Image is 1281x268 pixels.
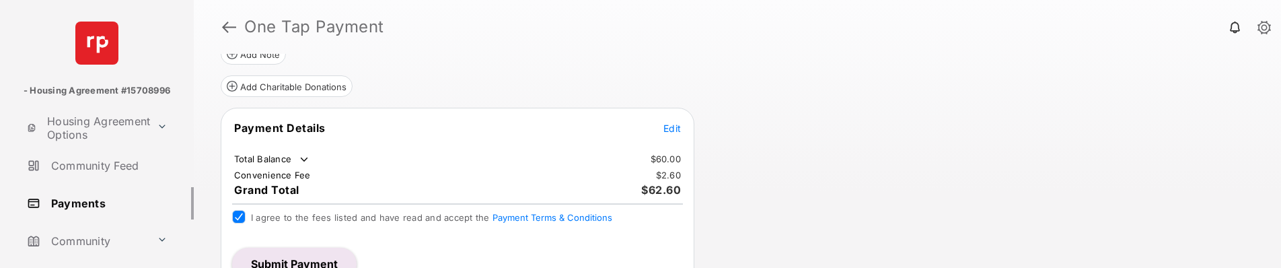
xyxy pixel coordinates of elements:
[22,187,194,220] a: Payments
[22,112,151,144] a: Housing Agreement Options
[244,19,384,35] strong: One Tap Payment
[641,183,681,197] span: $62.60
[221,43,286,65] button: Add Note
[22,149,194,182] a: Community Feed
[221,75,353,97] button: Add Charitable Donations
[234,121,326,135] span: Payment Details
[234,183,299,197] span: Grand Total
[24,84,170,98] p: - Housing Agreement #15708996
[492,212,612,223] button: I agree to the fees listed and have read and accept the
[655,169,682,181] td: $2.60
[233,169,312,181] td: Convenience Fee
[233,153,311,166] td: Total Balance
[650,153,682,165] td: $60.00
[22,225,151,257] a: Community
[75,22,118,65] img: svg+xml;base64,PHN2ZyB4bWxucz0iaHR0cDovL3d3dy53My5vcmcvMjAwMC9zdmciIHdpZHRoPSI2NCIgaGVpZ2h0PSI2NC...
[663,123,681,134] span: Edit
[663,121,681,135] button: Edit
[251,212,612,223] span: I agree to the fees listed and have read and accept the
